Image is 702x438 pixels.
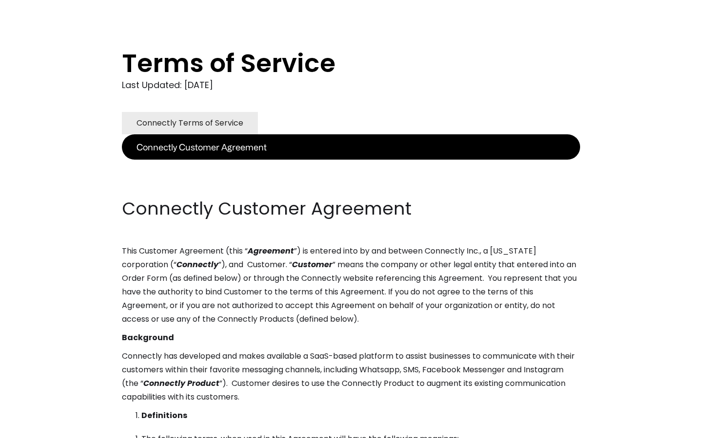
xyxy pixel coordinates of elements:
[122,244,580,326] p: This Customer Agreement (this “ ”) is entered into by and between Connectly Inc., a [US_STATE] co...
[122,49,541,78] h1: Terms of Service
[122,78,580,92] div: Last Updated: [DATE]
[292,259,332,270] em: Customer
[141,410,187,421] strong: Definitions
[122,178,580,192] p: ‍
[122,197,580,221] h2: Connectly Customer Agreement
[122,160,580,173] p: ‍
[122,332,174,343] strong: Background
[136,140,267,154] div: Connectly Customer Agreement
[143,378,219,389] em: Connectly Product
[19,421,58,435] ul: Language list
[136,116,243,130] div: Connectly Terms of Service
[122,349,580,404] p: Connectly has developed and makes available a SaaS-based platform to assist businesses to communi...
[248,245,294,256] em: Agreement
[176,259,218,270] em: Connectly
[10,420,58,435] aside: Language selected: English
